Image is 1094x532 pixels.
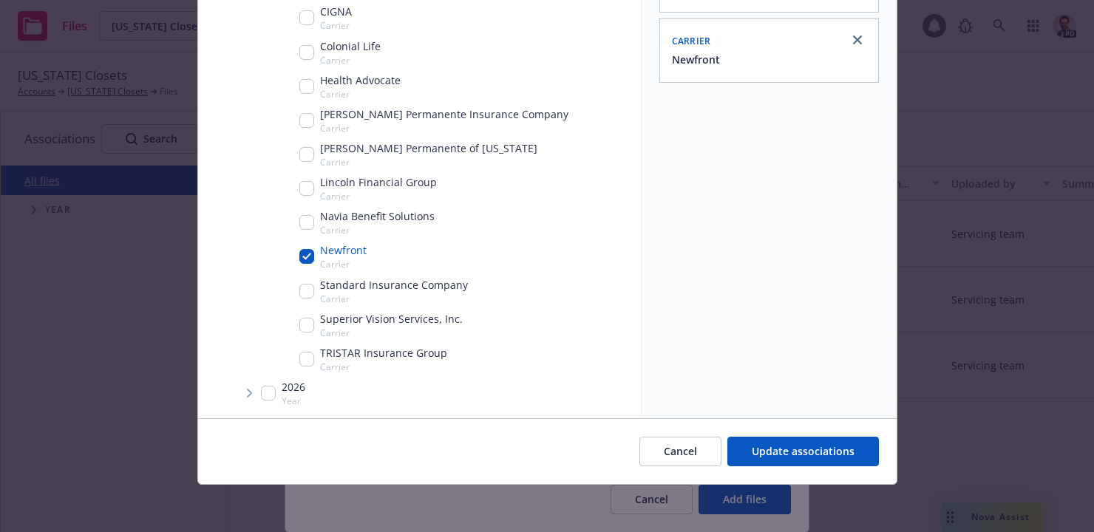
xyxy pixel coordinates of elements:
[320,106,568,122] span: [PERSON_NAME] Permanente Insurance Company
[320,277,468,293] span: Standard Insurance Company
[282,395,305,407] span: Year
[320,327,463,339] span: Carrier
[639,437,721,466] button: Cancel
[320,72,401,88] span: Health Advocate
[320,242,367,258] span: Newfront
[320,190,437,202] span: Carrier
[320,224,435,236] span: Carrier
[664,444,697,458] span: Cancel
[672,52,720,67] button: Newfront
[752,444,855,458] span: Update associations
[320,345,447,361] span: TRISTAR Insurance Group
[320,38,381,54] span: Colonial Life
[849,31,866,49] a: close
[282,379,305,395] span: 2026
[320,293,468,305] span: Carrier
[320,208,435,224] span: Navia Benefit Solutions
[320,311,463,327] span: Superior Vision Services, Inc.
[672,35,711,47] span: Carrier
[320,156,537,168] span: Carrier
[320,174,437,190] span: Lincoln Financial Group
[320,19,352,32] span: Carrier
[320,140,537,156] span: [PERSON_NAME] Permanente of [US_STATE]
[320,54,381,66] span: Carrier
[320,122,568,134] span: Carrier
[320,258,367,270] span: Carrier
[320,361,447,373] span: Carrier
[320,88,401,100] span: Carrier
[320,4,352,19] span: CIGNA
[727,437,879,466] button: Update associations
